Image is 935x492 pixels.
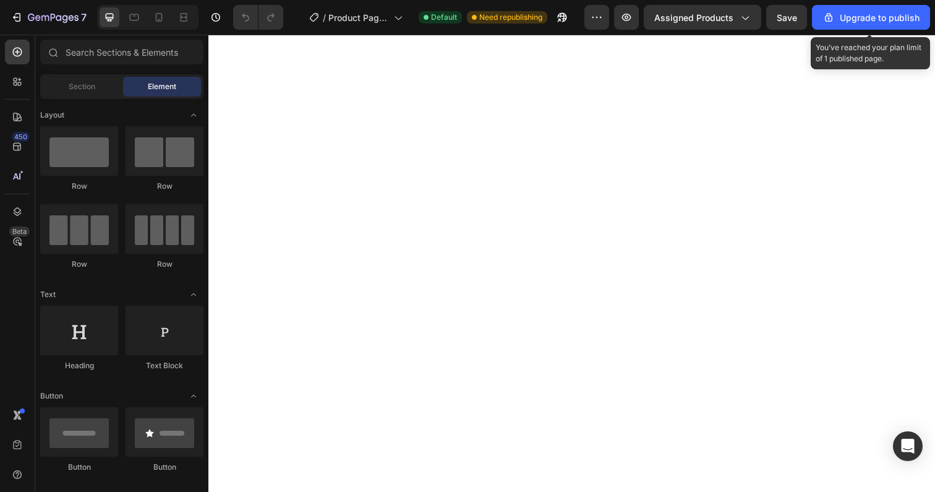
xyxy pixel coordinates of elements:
[40,360,118,371] div: Heading
[126,181,203,192] div: Row
[812,5,930,30] button: Upgrade to publish
[9,227,30,236] div: Beta
[40,391,63,402] span: Button
[184,105,203,125] span: Toggle open
[233,5,283,30] div: Undo/Redo
[40,110,64,121] span: Layout
[126,462,203,473] div: Button
[40,462,118,473] div: Button
[40,289,56,300] span: Text
[81,10,87,25] p: 7
[893,431,923,461] div: Open Intercom Messenger
[766,5,807,30] button: Save
[40,259,118,270] div: Row
[644,5,761,30] button: Assigned Products
[126,259,203,270] div: Row
[184,285,203,304] span: Toggle open
[5,5,92,30] button: 7
[40,181,118,192] div: Row
[328,11,389,24] span: Product Page - [DATE] 11:49:00
[126,360,203,371] div: Text Block
[431,12,457,23] span: Default
[69,81,95,92] span: Section
[822,11,920,24] div: Upgrade to publish
[323,11,326,24] span: /
[12,132,30,142] div: 450
[208,35,935,492] iframe: Design area
[148,81,176,92] span: Element
[40,40,203,64] input: Search Sections & Elements
[654,11,733,24] span: Assigned Products
[777,12,797,23] span: Save
[184,386,203,406] span: Toggle open
[479,12,542,23] span: Need republishing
